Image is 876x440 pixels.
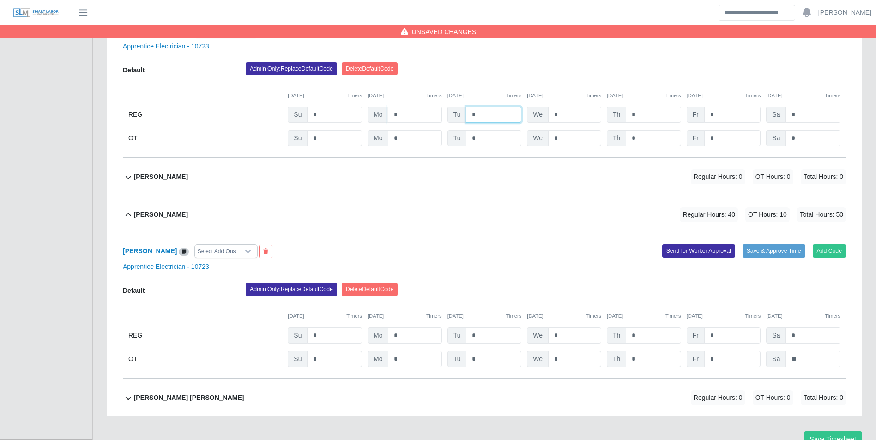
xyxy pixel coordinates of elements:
[134,172,188,182] b: [PERSON_NAME]
[128,107,282,123] div: REG
[818,8,871,18] a: [PERSON_NAME]
[288,327,308,344] span: Su
[825,92,840,100] button: Timers
[288,130,308,146] span: Su
[447,130,467,146] span: Tu
[607,130,626,146] span: Th
[346,92,362,100] button: Timers
[368,351,388,367] span: Mo
[506,92,522,100] button: Timers
[687,130,705,146] span: Fr
[766,107,786,123] span: Sa
[246,283,337,296] button: Admin Only:ReplaceDefaultCode
[801,390,846,405] span: Total Hours: 0
[766,351,786,367] span: Sa
[687,92,761,100] div: [DATE]
[447,107,467,123] span: Tu
[766,312,840,320] div: [DATE]
[123,247,177,255] a: [PERSON_NAME]
[288,312,362,320] div: [DATE]
[134,210,188,220] b: [PERSON_NAME]
[527,312,601,320] div: [DATE]
[691,390,745,405] span: Regular Hours: 0
[447,351,467,367] span: Tu
[123,66,145,74] b: Default
[447,327,467,344] span: Tu
[745,92,761,100] button: Timers
[342,283,398,296] button: DeleteDefaultCode
[813,244,846,257] button: Add Code
[766,92,840,100] div: [DATE]
[368,130,388,146] span: Mo
[527,327,549,344] span: We
[123,196,846,233] button: [PERSON_NAME] Regular Hours: 40 OT Hours: 10 Total Hours: 50
[586,312,601,320] button: Timers
[753,390,793,405] span: OT Hours: 0
[368,312,442,320] div: [DATE]
[426,312,442,320] button: Timers
[123,287,145,294] b: Default
[128,130,282,146] div: OT
[607,351,626,367] span: Th
[662,244,735,257] button: Send for Worker Approval
[797,207,846,222] span: Total Hours: 50
[246,62,337,75] button: Admin Only:ReplaceDefaultCode
[801,169,846,184] span: Total Hours: 0
[745,312,761,320] button: Timers
[766,130,786,146] span: Sa
[13,8,59,18] img: SLM Logo
[123,379,846,416] button: [PERSON_NAME] [PERSON_NAME] Regular Hours: 0 OT Hours: 0 Total Hours: 0
[607,107,626,123] span: Th
[680,207,738,222] span: Regular Hours: 40
[719,5,795,21] input: Search
[527,107,549,123] span: We
[123,42,209,50] a: Apprentice Electrician - 10723
[288,92,362,100] div: [DATE]
[447,92,522,100] div: [DATE]
[368,327,388,344] span: Mo
[288,107,308,123] span: Su
[687,107,705,123] span: Fr
[743,244,805,257] button: Save & Approve Time
[134,393,244,403] b: [PERSON_NAME] [PERSON_NAME]
[368,107,388,123] span: Mo
[527,351,549,367] span: We
[195,245,239,258] div: Select Add Ons
[527,92,601,100] div: [DATE]
[506,312,522,320] button: Timers
[447,312,522,320] div: [DATE]
[687,351,705,367] span: Fr
[607,312,681,320] div: [DATE]
[586,92,601,100] button: Timers
[128,351,282,367] div: OT
[691,169,745,184] span: Regular Hours: 0
[825,312,840,320] button: Timers
[179,247,189,255] a: View/Edit Notes
[259,245,272,258] button: End Worker & Remove from the Timesheet
[128,327,282,344] div: REG
[368,92,442,100] div: [DATE]
[426,92,442,100] button: Timers
[687,327,705,344] span: Fr
[288,351,308,367] span: Su
[412,27,477,36] span: Unsaved Changes
[607,327,626,344] span: Th
[745,207,790,222] span: OT Hours: 10
[687,312,761,320] div: [DATE]
[527,130,549,146] span: We
[346,312,362,320] button: Timers
[665,312,681,320] button: Timers
[342,62,398,75] button: DeleteDefaultCode
[123,158,846,196] button: [PERSON_NAME] Regular Hours: 0 OT Hours: 0 Total Hours: 0
[766,327,786,344] span: Sa
[753,169,793,184] span: OT Hours: 0
[607,92,681,100] div: [DATE]
[123,263,209,270] a: Apprentice Electrician - 10723
[665,92,681,100] button: Timers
